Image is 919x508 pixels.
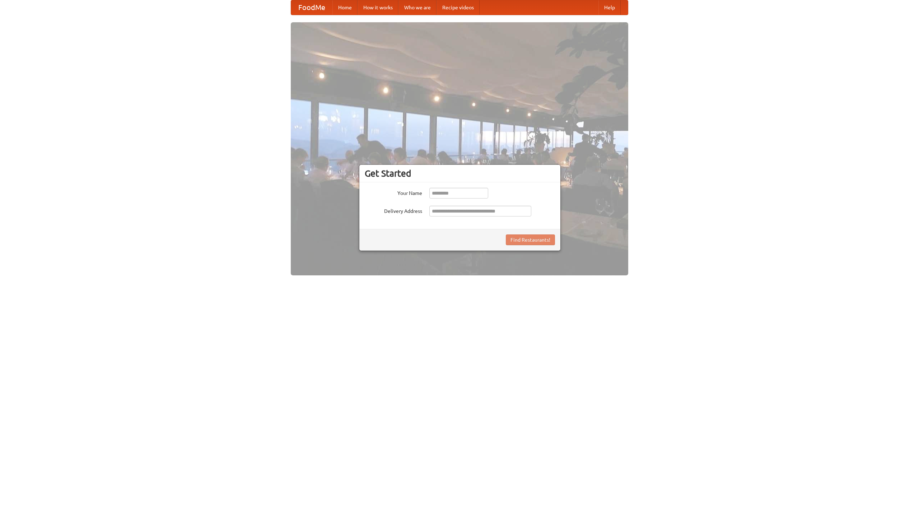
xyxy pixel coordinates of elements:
label: Delivery Address [365,206,422,215]
button: Find Restaurants! [506,234,555,245]
a: Help [598,0,621,15]
a: How it works [358,0,398,15]
a: Who we are [398,0,437,15]
a: FoodMe [291,0,332,15]
h3: Get Started [365,168,555,179]
a: Home [332,0,358,15]
a: Recipe videos [437,0,480,15]
label: Your Name [365,188,422,197]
